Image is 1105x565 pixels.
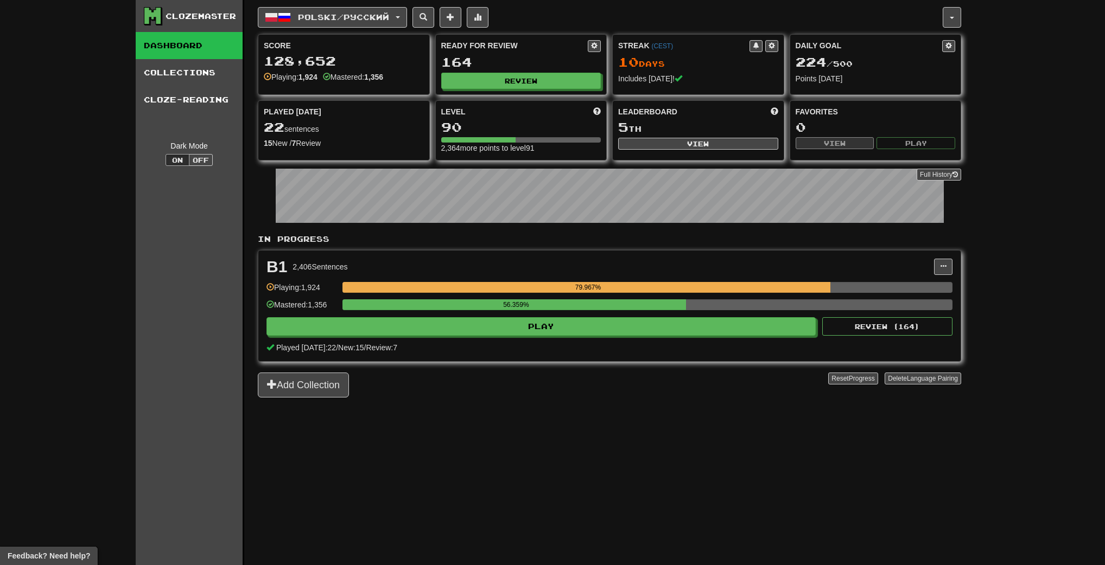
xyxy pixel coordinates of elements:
div: 164 [441,55,601,69]
strong: 1,924 [299,73,317,81]
div: th [618,120,778,134]
button: Play [266,317,816,336]
div: Clozemaster [166,11,236,22]
div: Ready for Review [441,40,588,51]
button: Off [189,154,213,166]
div: 79.967% [346,282,830,293]
strong: 15 [264,139,272,147]
span: Played [DATE] [264,106,321,117]
div: Points [DATE] [796,73,956,84]
span: / [336,343,338,352]
strong: 1,356 [364,73,383,81]
button: More stats [467,7,488,28]
span: Language Pairing [907,375,958,382]
span: 10 [618,54,639,69]
div: Dark Mode [144,140,234,151]
strong: 7 [291,139,296,147]
div: Score [264,40,424,51]
a: Full History [917,169,961,181]
span: / [364,343,366,352]
button: DeleteLanguage Pairing [885,373,961,384]
div: 56.359% [346,299,686,310]
span: Progress [849,375,875,382]
span: 22 [264,119,284,134]
span: Review: 7 [366,343,397,352]
span: Score more points to level up [593,106,601,117]
span: Polski / Русский [298,12,389,22]
div: 2,406 Sentences [293,261,347,272]
a: (CEST) [651,42,673,50]
span: Leaderboard [618,106,677,117]
div: Daily Goal [796,40,943,52]
span: 5 [618,119,628,134]
div: B1 [266,259,287,275]
div: sentences [264,120,424,134]
span: Level [441,106,466,117]
span: This week in points, UTC [771,106,778,117]
a: Dashboard [136,32,243,59]
button: View [618,138,778,150]
button: On [166,154,189,166]
div: 2,364 more points to level 91 [441,143,601,153]
span: / 500 [796,59,853,68]
div: Mastered: [323,72,383,82]
div: Day s [618,55,778,69]
span: 224 [796,54,827,69]
div: Mastered: 1,356 [266,299,337,317]
span: New: 15 [338,343,364,352]
button: Review [441,73,601,89]
button: Add Collection [258,373,349,397]
div: Playing: 1,924 [266,282,337,300]
a: Collections [136,59,243,86]
button: Search sentences [412,7,434,28]
a: Cloze-Reading [136,86,243,113]
span: Open feedback widget [8,550,90,561]
button: ResetProgress [828,373,878,384]
button: Play [877,137,955,149]
div: 128,652 [264,54,424,68]
button: Add sentence to collection [440,7,461,28]
div: Favorites [796,106,956,117]
button: Polski/Русский [258,7,407,28]
div: Streak [618,40,750,51]
p: In Progress [258,234,961,245]
div: Playing: [264,72,317,82]
div: New / Review [264,138,424,149]
div: Includes [DATE]! [618,73,778,84]
button: View [796,137,874,149]
div: 0 [796,120,956,134]
div: 90 [441,120,601,134]
span: Played [DATE]: 22 [276,343,336,352]
button: Review (164) [822,317,952,336]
